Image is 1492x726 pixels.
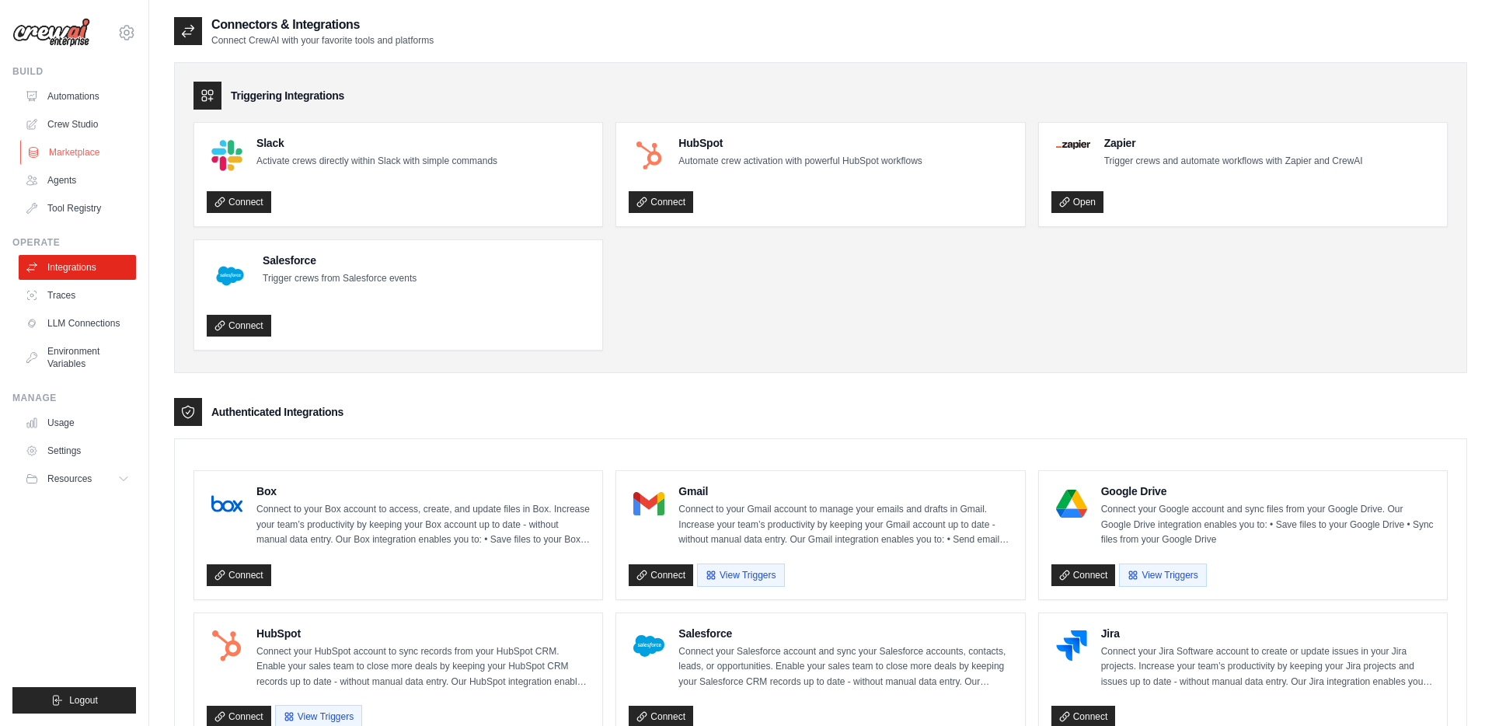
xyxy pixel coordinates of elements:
p: Connect to your Gmail account to manage your emails and drafts in Gmail. Increase your team’s pro... [678,502,1012,548]
p: Trigger crews from Salesforce events [263,271,417,287]
img: Zapier Logo [1056,140,1090,149]
a: Connect [1051,564,1116,586]
p: Connect CrewAI with your favorite tools and platforms [211,34,434,47]
h3: Triggering Integrations [231,88,344,103]
h4: Zapier [1104,135,1363,151]
a: Agents [19,168,136,193]
h4: Salesforce [263,253,417,268]
img: Jira Logo [1056,630,1087,661]
img: Slack Logo [211,140,242,171]
a: Usage [19,410,136,435]
p: Activate crews directly within Slack with simple commands [256,154,497,169]
h4: Salesforce [678,626,1012,641]
a: Connect [207,315,271,337]
a: Connect [629,191,693,213]
h4: Slack [256,135,497,151]
span: Resources [47,473,92,485]
p: Connect to your Box account to access, create, and update files in Box. Increase your team’s prod... [256,502,590,548]
p: Automate crew activation with powerful HubSpot workflows [678,154,922,169]
button: Logout [12,687,136,714]
a: Tool Registry [19,196,136,221]
a: Connect [629,564,693,586]
div: Operate [12,236,136,249]
a: Automations [19,84,136,109]
span: Logout [69,694,98,707]
button: Resources [19,466,136,491]
img: HubSpot Logo [211,630,242,661]
a: Settings [19,438,136,463]
p: Trigger crews and automate workflows with Zapier and CrewAI [1104,154,1363,169]
p: Connect your Jira Software account to create or update issues in your Jira projects. Increase you... [1101,644,1434,690]
div: Manage [12,392,136,404]
a: Environment Variables [19,339,136,376]
button: View Triggers [697,564,784,587]
h4: Jira [1101,626,1434,641]
div: Build [12,65,136,78]
a: Marketplace [20,140,138,165]
h4: Gmail [678,483,1012,499]
h3: Authenticated Integrations [211,404,343,420]
a: LLM Connections [19,311,136,336]
p: Connect your Salesforce account and sync your Salesforce accounts, contacts, leads, or opportunit... [678,644,1012,690]
a: Traces [19,283,136,308]
h2: Connectors & Integrations [211,16,434,34]
h4: HubSpot [678,135,922,151]
h4: HubSpot [256,626,590,641]
p: Connect your HubSpot account to sync records from your HubSpot CRM. Enable your sales team to clo... [256,644,590,690]
a: Crew Studio [19,112,136,137]
a: Integrations [19,255,136,280]
img: Logo [12,18,90,47]
img: HubSpot Logo [633,140,664,171]
img: Salesforce Logo [633,630,664,661]
img: Box Logo [211,488,242,519]
img: Google Drive Logo [1056,488,1087,519]
h4: Google Drive [1101,483,1434,499]
h4: Box [256,483,590,499]
a: Open [1051,191,1103,213]
a: Connect [207,564,271,586]
img: Gmail Logo [633,488,664,519]
button: View Triggers [1119,564,1206,587]
img: Salesforce Logo [211,257,249,295]
a: Connect [207,191,271,213]
p: Connect your Google account and sync files from your Google Drive. Our Google Drive integration e... [1101,502,1434,548]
